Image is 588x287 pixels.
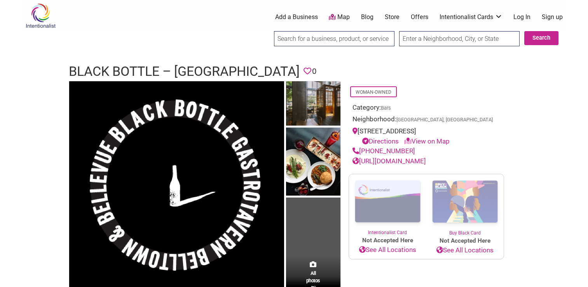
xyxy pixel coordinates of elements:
[426,174,504,236] a: Buy Black Card
[22,3,59,28] img: Intentionalist
[286,81,340,128] img: Black Bottle
[440,13,503,21] a: Intentionalist Cards
[349,236,426,245] span: Not Accepted Here
[404,137,450,145] a: View on Map
[426,174,504,229] img: Buy Black Card
[352,126,500,146] div: [STREET_ADDRESS]
[329,13,350,22] a: Map
[274,31,394,46] input: Search for a business, product, or service
[381,105,391,111] a: Bars
[524,31,558,45] button: Search
[275,13,318,21] a: Add a Business
[356,89,391,95] a: Woman-Owned
[352,114,500,126] div: Neighborhood:
[312,65,316,77] span: 0
[399,31,520,46] input: Enter a Neighborhood, City, or State
[362,137,399,145] a: Directions
[349,245,426,255] a: See All Locations
[542,13,563,21] a: Sign up
[513,13,530,21] a: Log In
[385,13,400,21] a: Store
[426,236,504,245] span: Not Accepted Here
[352,147,415,155] a: [PHONE_NUMBER]
[411,13,428,21] a: Offers
[349,174,426,229] img: Intentionalist Card
[396,117,493,122] span: [GEOGRAPHIC_DATA], [GEOGRAPHIC_DATA]
[286,128,340,198] img: Black Bottle
[352,157,426,165] a: [URL][DOMAIN_NAME]
[69,62,300,81] h1: Black Bottle – [GEOGRAPHIC_DATA]
[426,245,504,255] a: See All Locations
[352,103,500,115] div: Category:
[361,13,373,21] a: Blog
[349,174,426,236] a: Intentionalist Card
